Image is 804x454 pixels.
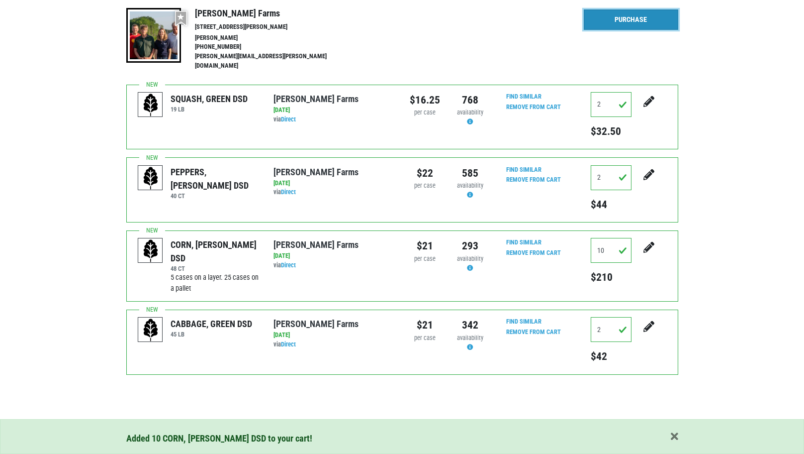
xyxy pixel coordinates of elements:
[273,179,394,188] div: [DATE]
[281,340,296,348] a: Direct
[195,52,348,71] li: [PERSON_NAME][EMAIL_ADDRESS][PERSON_NAME][DOMAIN_NAME]
[457,255,483,262] span: availability
[410,254,440,264] div: per case
[126,432,678,446] div: Added 10 CORN, [PERSON_NAME] DSD to your cart!
[410,92,440,108] div: $16.25
[591,271,631,284] h5: $210
[584,9,678,30] a: Purchase
[506,166,541,173] a: Find Similar
[410,317,440,333] div: $21
[195,8,348,19] h4: [PERSON_NAME] Farms
[138,93,163,117] img: placeholder-variety-43d6402dacf2d531de610a020419775a.svg
[506,318,541,325] a: Find Similar
[195,42,348,52] li: [PHONE_NUMBER]
[273,340,394,349] div: via
[500,327,567,338] input: Remove From Cart
[273,261,394,270] div: via
[410,165,440,181] div: $22
[281,188,296,196] a: Direct
[500,174,567,186] input: Remove From Cart
[138,166,163,191] img: placeholder-variety-43d6402dacf2d531de610a020419775a.svg
[171,165,259,192] div: PEPPERS, [PERSON_NAME] DSD
[455,317,485,333] div: 342
[591,92,631,117] input: Qty
[171,317,252,331] div: CABBAGE, GREEN DSD
[138,238,163,263] img: placeholder-variety-43d6402dacf2d531de610a020419775a.svg
[506,238,541,246] a: Find Similar
[500,247,567,259] input: Remove From Cart
[457,182,483,189] span: availability
[273,188,394,197] div: via
[591,238,631,263] input: Qty
[281,115,296,123] a: Direct
[273,319,358,329] a: [PERSON_NAME] Farms
[455,165,485,181] div: 585
[591,317,631,342] input: Qty
[273,239,358,250] a: [PERSON_NAME] Farms
[273,251,394,261] div: [DATE]
[457,109,483,116] span: availability
[273,331,394,340] div: [DATE]
[591,198,631,211] h5: $44
[171,265,259,272] h6: 48 CT
[195,33,348,43] li: [PERSON_NAME]
[506,93,541,100] a: Find Similar
[281,261,296,269] a: Direct
[171,106,248,113] h6: 19 LB
[591,125,631,138] h5: $32.50
[410,108,440,117] div: per case
[455,92,485,108] div: 768
[273,115,394,124] div: via
[273,94,358,104] a: [PERSON_NAME] Farms
[195,22,348,32] li: [STREET_ADDRESS][PERSON_NAME]
[273,106,394,115] div: [DATE]
[591,350,631,363] h5: $42
[591,165,631,190] input: Qty
[171,238,259,265] div: CORN, [PERSON_NAME] DSD
[457,334,483,341] span: availability
[171,273,259,293] span: 5 cases on a layer. 25 cases on a pallet
[410,181,440,191] div: per case
[455,238,485,254] div: 293
[410,238,440,254] div: $21
[171,192,259,200] h6: 40 CT
[410,334,440,343] div: per case
[273,167,358,177] a: [PERSON_NAME] Farms
[171,331,252,338] h6: 45 LB
[500,102,567,113] input: Remove From Cart
[138,318,163,342] img: placeholder-variety-43d6402dacf2d531de610a020419775a.svg
[171,92,248,106] div: SQUASH, GREEN DSD
[126,8,181,63] img: thumbnail-8a08f3346781c529aa742b86dead986c.jpg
